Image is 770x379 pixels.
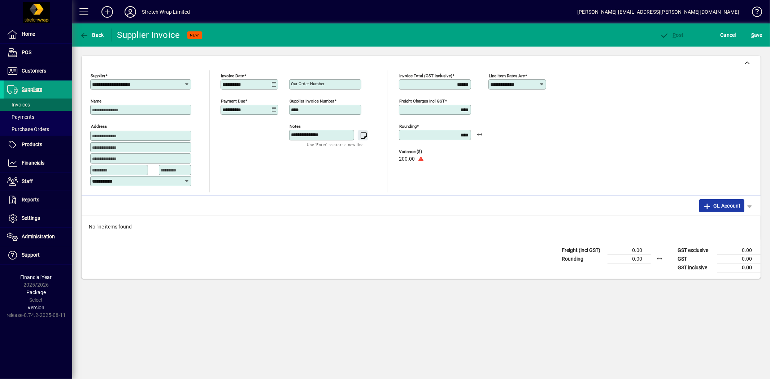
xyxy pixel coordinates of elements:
span: 200.00 [399,156,415,162]
div: No line items found [82,216,761,238]
span: GL Account [703,200,741,212]
span: Financial Year [21,274,52,280]
a: Purchase Orders [4,123,72,135]
td: GST exclusive [674,246,717,254]
td: 0.00 [717,254,761,263]
mat-label: Name [91,99,101,104]
span: Administration [22,234,55,239]
span: Reports [22,197,39,202]
mat-hint: Use 'Enter' to start a new line [307,140,364,149]
span: POS [22,49,31,55]
button: Profile [119,5,142,18]
span: Invoices [7,102,30,108]
span: Version [28,305,45,310]
span: Home [22,31,35,37]
a: Reports [4,191,72,209]
td: 0.00 [608,246,651,254]
a: Products [4,136,72,154]
td: 0.00 [608,254,651,263]
span: Staff [22,178,33,184]
span: Support [22,252,40,258]
a: Home [4,25,72,43]
mat-label: Invoice Total (GST inclusive) [399,73,452,78]
a: Invoices [4,99,72,111]
a: Support [4,246,72,264]
mat-label: Supplier invoice number [290,99,334,104]
mat-label: Our order number [291,81,325,86]
span: Products [22,141,42,147]
mat-label: Freight charges incl GST [399,99,445,104]
mat-label: Payment due [221,99,245,104]
a: POS [4,44,72,62]
span: NEW [190,33,199,38]
td: 0.00 [717,263,761,272]
span: Back [80,32,104,38]
span: ost [660,32,684,38]
mat-label: Supplier [91,73,105,78]
span: S [751,32,754,38]
button: Cancel [719,29,738,42]
app-page-header-button: Back [72,29,112,42]
span: Suppliers [22,86,42,92]
span: Payments [7,114,34,120]
a: Administration [4,228,72,246]
span: Cancel [721,29,736,41]
span: Financials [22,160,44,166]
mat-label: Rounding [399,124,417,129]
a: Knowledge Base [747,1,761,25]
span: P [673,32,676,38]
a: Staff [4,173,72,191]
td: Freight (incl GST) [558,246,608,254]
mat-label: Invoice date [221,73,244,78]
a: Financials [4,154,72,172]
button: Post [658,29,686,42]
td: 0.00 [717,246,761,254]
span: Customers [22,68,46,74]
button: Back [78,29,106,42]
a: Customers [4,62,72,80]
span: Settings [22,215,40,221]
span: ave [751,29,762,41]
button: Add [96,5,119,18]
td: GST inclusive [674,263,717,272]
div: Stretch Wrap Limited [142,6,190,18]
span: Variance ($) [399,149,442,154]
div: Supplier Invoice [117,29,180,41]
mat-label: Line item rates are [489,73,525,78]
mat-label: Notes [290,124,301,129]
button: Save [749,29,764,42]
a: Payments [4,111,72,123]
td: Rounding [558,254,608,263]
span: Purchase Orders [7,126,49,132]
td: GST [674,254,717,263]
button: GL Account [699,199,744,212]
div: [PERSON_NAME] [EMAIL_ADDRESS][PERSON_NAME][DOMAIN_NAME] [577,6,739,18]
a: Settings [4,209,72,227]
span: Package [26,289,46,295]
